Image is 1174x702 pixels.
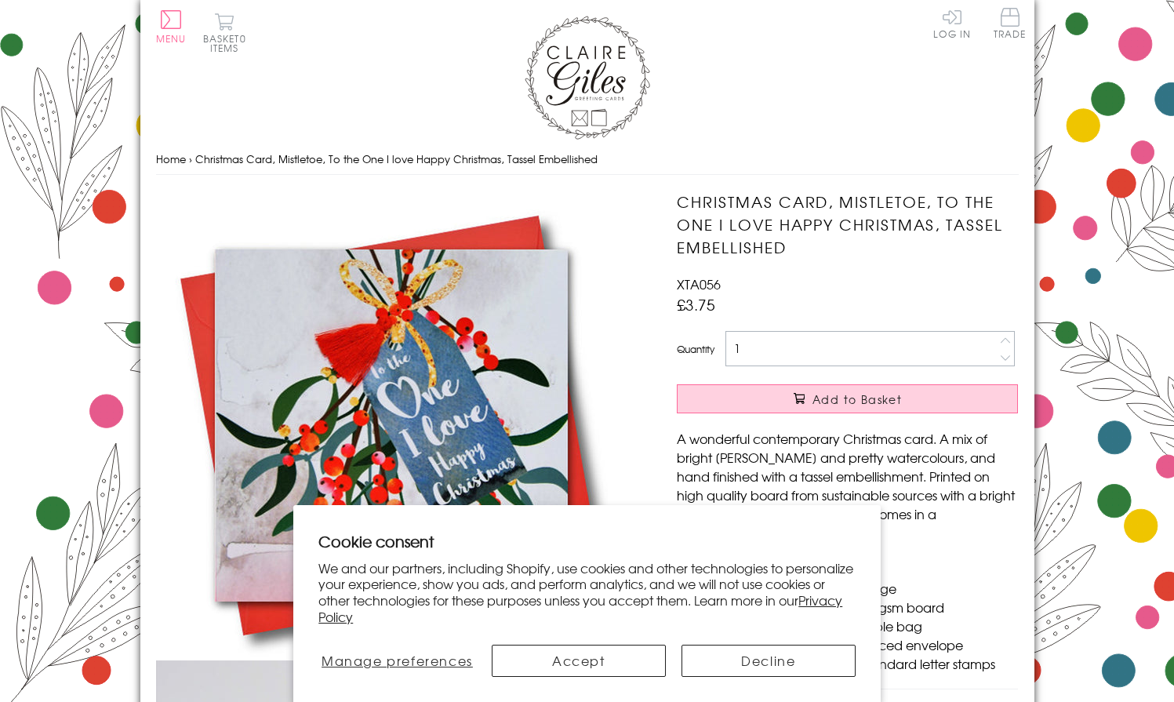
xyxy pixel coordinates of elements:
[677,384,1018,413] button: Add to Basket
[156,10,187,43] button: Menu
[318,530,856,552] h2: Cookie consent
[677,429,1018,542] p: A wonderful contemporary Christmas card. A mix of bright [PERSON_NAME] and pretty watercolours, a...
[210,31,246,55] span: 0 items
[677,275,721,293] span: XTA056
[812,391,902,407] span: Add to Basket
[156,31,187,45] span: Menu
[677,191,1018,258] h1: Christmas Card, Mistletoe, To the One I love Happy Christmas, Tassel Embellished
[318,560,856,625] p: We and our partners, including Shopify, use cookies and other technologies to personalize your ex...
[322,651,473,670] span: Manage preferences
[318,591,842,626] a: Privacy Policy
[195,151,598,166] span: Christmas Card, Mistletoe, To the One I love Happy Christmas, Tassel Embellished
[994,8,1027,42] a: Trade
[677,293,715,315] span: £3.75
[156,191,627,660] img: Christmas Card, Mistletoe, To the One I love Happy Christmas, Tassel Embellished
[492,645,666,677] button: Accept
[189,151,192,166] span: ›
[318,645,475,677] button: Manage preferences
[156,144,1019,176] nav: breadcrumbs
[525,16,650,140] img: Claire Giles Greetings Cards
[682,645,856,677] button: Decline
[994,8,1027,38] span: Trade
[677,342,714,356] label: Quantity
[156,151,186,166] a: Home
[203,13,246,53] button: Basket0 items
[933,8,971,38] a: Log In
